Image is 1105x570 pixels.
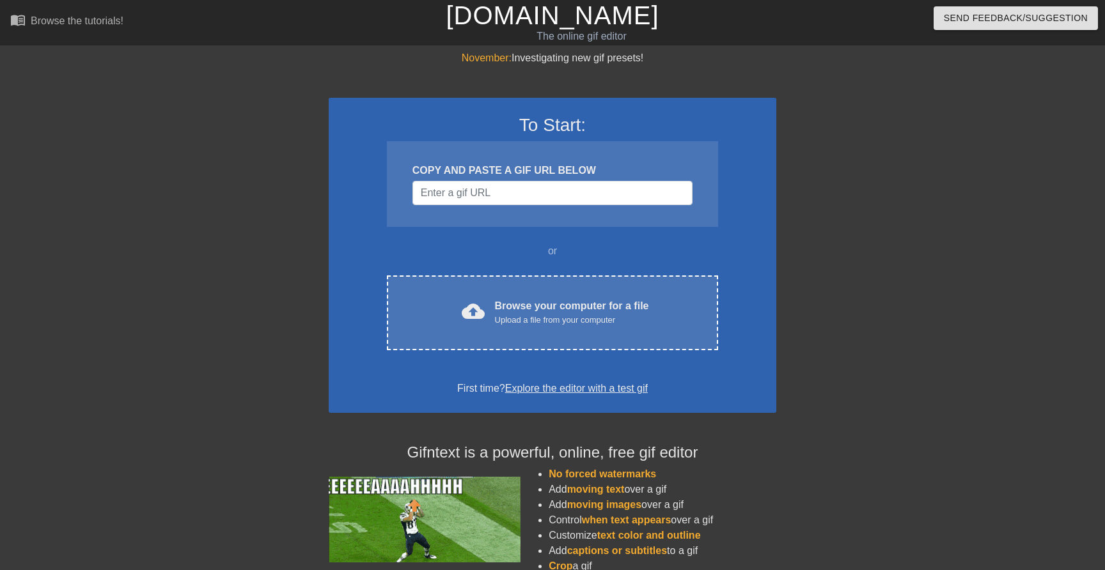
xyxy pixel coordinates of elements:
a: [DOMAIN_NAME] [446,1,659,29]
div: or [362,243,743,259]
div: Upload a file from your computer [495,314,649,327]
a: Browse the tutorials! [10,12,123,32]
a: Explore the editor with a test gif [505,383,648,394]
span: moving text [567,484,625,495]
div: First time? [345,381,760,396]
h3: To Start: [345,114,760,136]
li: Customize [549,528,776,543]
span: Send Feedback/Suggestion [944,10,1088,26]
div: Browse your computer for a file [495,298,649,327]
img: football_small.gif [329,477,521,562]
li: Add over a gif [549,482,776,497]
h4: Gifntext is a powerful, online, free gif editor [329,443,776,462]
span: captions or subtitles [567,545,667,556]
li: Control over a gif [549,512,776,528]
span: moving images [567,499,641,510]
span: text color and outline [597,530,701,541]
button: Send Feedback/Suggestion [934,6,1098,30]
div: Investigating new gif presets! [329,50,776,66]
span: No forced watermarks [549,468,656,479]
li: Add over a gif [549,497,776,512]
li: Add to a gif [549,543,776,558]
span: cloud_upload [462,300,485,323]
span: November: [462,52,512,63]
input: Username [412,181,693,205]
span: when text appears [582,514,671,525]
div: COPY AND PASTE A GIF URL BELOW [412,163,693,178]
div: Browse the tutorials! [31,15,123,26]
div: The online gif editor [375,29,788,44]
span: menu_book [10,12,26,27]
